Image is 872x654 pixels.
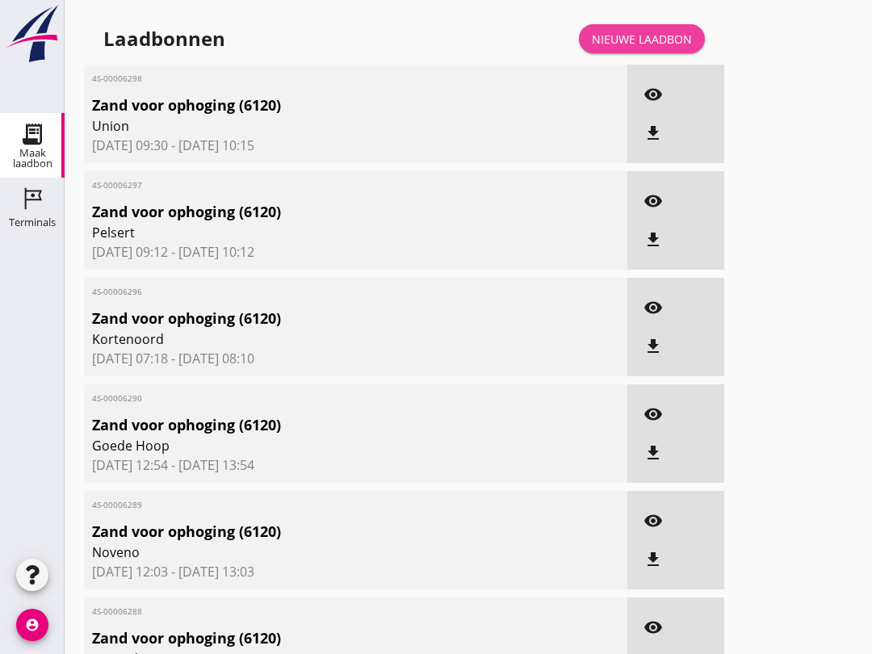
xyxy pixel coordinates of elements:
[92,436,531,455] span: Goede Hoop
[644,298,663,317] i: visibility
[644,550,663,569] i: file_download
[92,223,531,242] span: Pelsert
[92,606,531,618] span: 4S-00006288
[92,286,531,298] span: 4S-00006296
[92,179,531,191] span: 4S-00006297
[92,521,531,543] span: Zand voor ophoging (6120)
[92,392,531,405] span: 4S-00006290
[92,455,619,475] span: [DATE] 12:54 - [DATE] 13:54
[644,618,663,637] i: visibility
[92,349,619,368] span: [DATE] 07:18 - [DATE] 08:10
[92,543,531,562] span: Noveno
[92,329,531,349] span: Kortenoord
[644,511,663,530] i: visibility
[579,24,705,53] a: Nieuwe laadbon
[644,191,663,211] i: visibility
[92,116,531,136] span: Union
[644,85,663,104] i: visibility
[3,4,61,64] img: logo-small.a267ee39.svg
[16,609,48,641] i: account_circle
[103,26,225,52] div: Laadbonnen
[92,562,619,581] span: [DATE] 12:03 - [DATE] 13:03
[92,136,619,155] span: [DATE] 09:30 - [DATE] 10:15
[92,499,531,511] span: 4S-00006289
[92,308,531,329] span: Zand voor ophoging (6120)
[644,443,663,463] i: file_download
[644,124,663,143] i: file_download
[9,217,56,228] div: Terminals
[644,405,663,424] i: visibility
[92,94,531,116] span: Zand voor ophoging (6120)
[92,627,531,649] span: Zand voor ophoging (6120)
[592,31,692,48] div: Nieuwe laadbon
[92,201,531,223] span: Zand voor ophoging (6120)
[92,73,531,85] span: 4S-00006298
[92,242,619,262] span: [DATE] 09:12 - [DATE] 10:12
[644,230,663,249] i: file_download
[644,337,663,356] i: file_download
[92,414,531,436] span: Zand voor ophoging (6120)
